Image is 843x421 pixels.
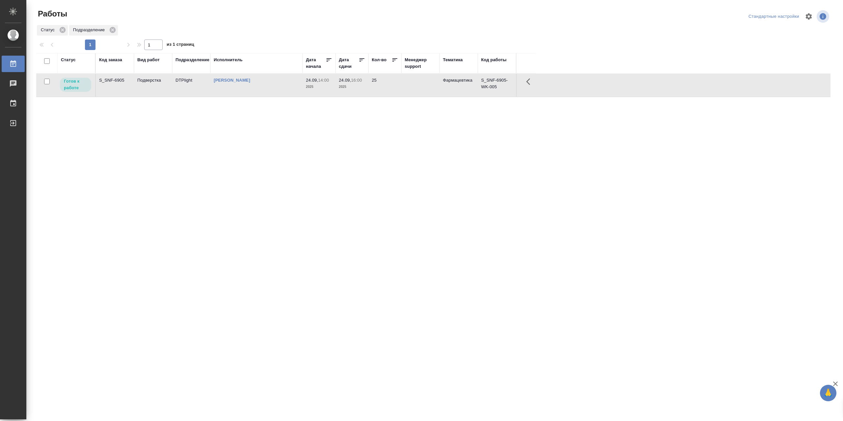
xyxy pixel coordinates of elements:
[747,12,801,22] div: split button
[99,57,122,63] div: Код заказа
[405,57,436,70] div: Менеджер support
[172,74,210,97] td: DTPlight
[368,74,401,97] td: 25
[443,57,463,63] div: Тематика
[478,74,516,97] td: S_SNF-6905-WK-005
[306,57,326,70] div: Дата начала
[73,27,107,33] p: Подразделение
[37,25,68,36] div: Статус
[522,74,538,90] button: Здесь прячутся важные кнопки
[820,385,836,401] button: 🙏
[99,77,131,84] div: S_SNF-6905
[318,78,329,83] p: 14:00
[167,40,194,50] span: из 1 страниц
[481,57,506,63] div: Код работы
[372,57,387,63] div: Кол-во
[137,57,160,63] div: Вид работ
[176,57,209,63] div: Подразделение
[214,78,250,83] a: [PERSON_NAME]
[339,57,359,70] div: Дата сдачи
[137,77,169,84] p: Подверстка
[41,27,57,33] p: Статус
[36,9,67,19] span: Работы
[69,25,118,36] div: Подразделение
[64,78,87,91] p: Готов к работе
[306,84,332,90] p: 2025
[339,84,365,90] p: 2025
[339,78,351,83] p: 24.09,
[351,78,362,83] p: 16:00
[59,77,92,92] div: Исполнитель может приступить к работе
[443,77,475,84] p: Фармацевтика
[801,9,817,24] span: Настроить таблицу
[823,386,834,400] span: 🙏
[306,78,318,83] p: 24.09,
[817,10,830,23] span: Посмотреть информацию
[61,57,76,63] div: Статус
[214,57,243,63] div: Исполнитель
